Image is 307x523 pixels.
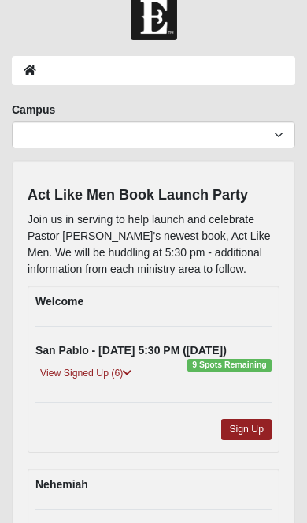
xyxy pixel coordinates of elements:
[35,344,227,357] strong: San Pablo - [DATE] 5:30 PM ([DATE])
[35,478,88,491] strong: Nehemiah
[35,365,136,382] a: View Signed Up (6)
[28,211,279,278] p: Join us in serving to help launch and celebrate Pastor [PERSON_NAME]'s newest book, Act Like Men....
[12,102,55,118] label: Campus
[187,359,272,372] span: 9 Spots Remaining
[221,419,272,440] a: Sign Up
[28,187,279,204] h4: Act Like Men Book Launch Party
[35,295,83,308] strong: Welcome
